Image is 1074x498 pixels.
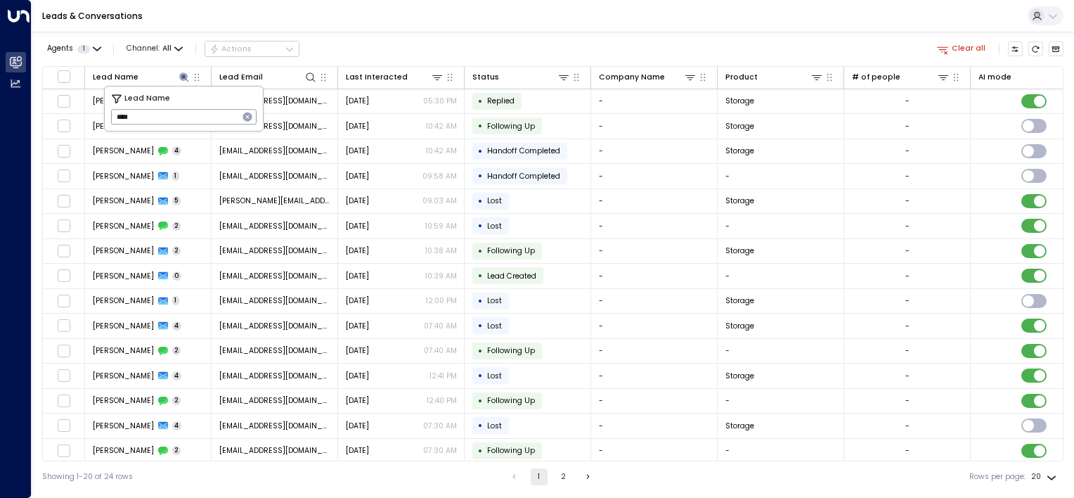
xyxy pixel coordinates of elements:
div: • [478,442,483,460]
button: Go to next page [580,468,597,485]
div: - [905,345,910,356]
span: Yesterday [346,146,369,156]
span: Aug 21, 2025 [346,271,369,281]
td: - [591,139,718,164]
div: # of people [852,70,950,84]
span: Toggle select row [57,419,70,433]
p: 07:30 AM [423,445,457,456]
p: 10:59 AM [425,221,457,231]
span: shaunmann102@gmail.com [219,395,330,406]
div: Lead Email [219,70,318,84]
td: - [591,389,718,414]
p: 07:40 AM [424,345,457,356]
span: Craig Mann [93,96,154,106]
td: - [718,439,844,464]
span: shaunmann102@gmail.com [219,371,330,381]
td: - [591,89,718,114]
p: 12:00 PM [426,295,457,306]
span: Margaret Oelmann [93,271,154,281]
span: Aug 08, 2025 [346,371,369,381]
td: - [591,264,718,288]
span: 4 [172,371,182,381]
span: Agents [47,45,73,53]
button: page 1 [531,468,548,485]
span: Toggle select row [57,369,70,383]
div: - [905,121,910,132]
span: 1 [172,172,180,181]
span: Lead Name [124,93,170,105]
span: Storage [725,121,754,132]
span: Aug 02, 2025 [346,421,369,431]
nav: pagination navigation [505,468,597,485]
span: Storage [725,96,754,106]
p: 12:41 PM [429,371,457,381]
td: - [591,339,718,364]
span: Lost [487,321,502,331]
span: jayleemanning@gmx.co.uk [219,321,330,331]
p: 09:03 AM [422,196,457,206]
div: - [905,171,910,181]
div: Company Name [599,71,665,84]
td: - [591,239,718,264]
a: Leads & Conversations [42,10,143,22]
div: Lead Email [219,71,263,84]
div: - [905,221,910,231]
span: Toggle select row [57,144,70,158]
span: Aug 13, 2025 [346,321,369,331]
button: Go to page 2 [555,468,572,485]
div: # of people [852,71,900,84]
div: - [905,421,910,431]
span: 0 [172,272,182,281]
div: - [905,245,910,256]
span: Storage [725,146,754,156]
span: Margaret Oelmann [93,245,154,256]
span: metsonga@gmail.com [219,421,330,431]
span: Yesterday [346,96,369,106]
div: Company Name [599,70,697,84]
span: eleanoroelmann@gmail.com [219,245,330,256]
div: - [905,96,910,106]
span: Paul Mann [93,146,154,156]
p: 10:42 AM [426,146,457,156]
div: - [905,295,910,306]
td: - [718,339,844,364]
span: Alan Hikmann [93,295,154,306]
div: • [478,292,483,310]
div: Product [725,71,758,84]
div: • [478,366,483,385]
td: - [718,264,844,288]
span: Lost [487,421,502,431]
span: Toggle select row [57,120,70,133]
p: 07:40 AM [424,321,457,331]
span: Lost [487,295,502,306]
span: Jul 30, 2025 [346,445,369,456]
span: Yesterday [346,171,369,181]
span: Storage [725,245,754,256]
span: Toggle select row [57,294,70,307]
div: 20 [1031,468,1059,485]
button: Archived Leads [1049,41,1064,57]
div: - [905,196,910,206]
span: Jay Manning [93,321,154,331]
div: • [478,392,483,410]
span: Aug 17, 2025 [346,295,369,306]
span: Toggle select row [57,269,70,283]
span: Aug 10, 2025 [346,345,369,356]
span: Refresh [1028,41,1044,57]
div: • [478,167,483,185]
span: Aug 05, 2025 [346,395,369,406]
label: Rows per page: [969,471,1026,483]
td: - [718,164,844,189]
span: jayleemanning@gmx.co.uk [219,345,330,356]
p: 07:30 AM [423,421,457,431]
span: Toggle select row [57,344,70,357]
div: Last Interacted [346,71,408,84]
span: Toggle select row [57,94,70,108]
span: 1 [77,45,90,53]
span: Following Up [487,121,535,132]
span: Sabi Mann [93,421,154,431]
span: Storage [725,371,754,381]
span: Toggle select row [57,244,70,257]
span: Aug 29, 2025 [346,196,369,206]
div: Status [472,70,571,84]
